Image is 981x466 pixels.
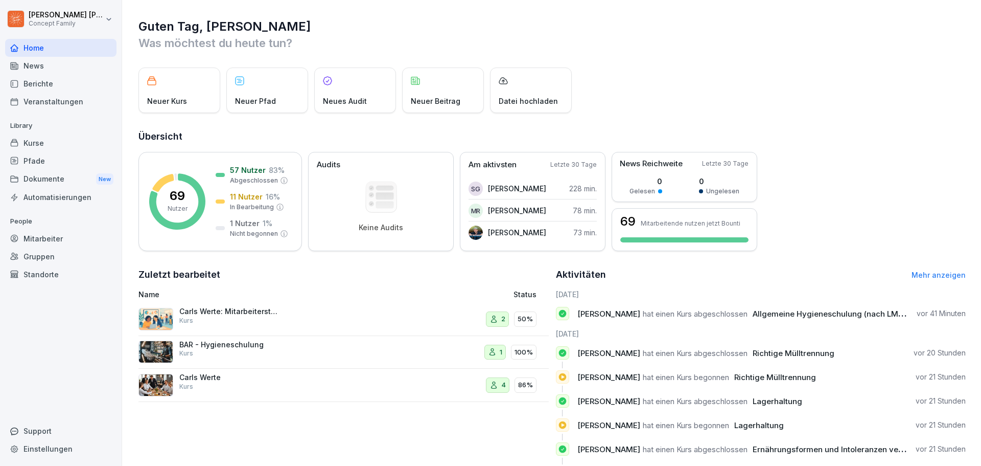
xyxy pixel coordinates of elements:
[147,96,187,106] p: Neuer Kurs
[179,382,193,391] p: Kurs
[138,289,395,300] p: Name
[230,229,278,238] p: Nicht begonnen
[5,152,116,170] a: Pfade
[753,445,926,454] span: Ernährungsformen und Intoleranzen verstehen
[569,183,597,194] p: 228 min.
[469,226,483,240] img: ncq2gcfhcdm80001txpmse1c.png
[5,170,116,189] a: DokumenteNew
[912,271,966,279] a: Mehr anzeigen
[5,93,116,110] a: Veranstaltungen
[5,75,116,93] a: Berichte
[556,289,966,300] h6: [DATE]
[550,160,597,169] p: Letzte 30 Tage
[138,35,966,51] p: Was möchtest du heute tun?
[916,420,966,430] p: vor 21 Stunden
[317,159,340,171] p: Audits
[643,309,748,319] span: hat einen Kurs abgeschlossen
[916,444,966,454] p: vor 21 Stunden
[515,347,533,358] p: 100%
[620,158,683,170] p: News Reichweite
[5,170,116,189] div: Dokumente
[643,348,748,358] span: hat einen Kurs abgeschlossen
[573,227,597,238] p: 73 min.
[753,396,802,406] span: Lagerhaltung
[629,187,655,196] p: Gelesen
[5,39,116,57] a: Home
[469,182,483,196] div: SG
[96,173,113,185] div: New
[5,57,116,75] a: News
[5,422,116,440] div: Support
[469,204,483,218] div: MR
[501,380,506,390] p: 4
[577,372,640,382] span: [PERSON_NAME]
[179,373,282,382] p: Carls Werte
[179,316,193,325] p: Kurs
[5,213,116,230] p: People
[230,165,266,175] p: 57 Nutzer
[323,96,367,106] p: Neues Audit
[577,445,640,454] span: [PERSON_NAME]
[138,18,966,35] h1: Guten Tag, [PERSON_NAME]
[577,309,640,319] span: [PERSON_NAME]
[702,159,749,168] p: Letzte 30 Tage
[500,347,502,358] p: 1
[269,165,285,175] p: 83 %
[488,205,546,216] p: [PERSON_NAME]
[138,369,549,402] a: Carls WerteKurs486%
[5,248,116,265] a: Gruppen
[230,176,278,185] p: Abgeschlossen
[5,440,116,458] div: Einstellungen
[5,265,116,283] a: Standorte
[753,348,834,358] span: Richtige Mülltrennung
[501,314,505,324] p: 2
[5,134,116,152] a: Kurse
[179,349,193,358] p: Kurs
[620,215,636,228] h3: 69
[5,230,116,248] a: Mitarbeiter
[518,380,533,390] p: 86%
[916,372,966,382] p: vor 21 Stunden
[643,372,729,382] span: hat einen Kurs begonnen
[643,396,748,406] span: hat einen Kurs abgeschlossen
[138,374,173,396] img: rbaairrqqhupghp12x7oyakn.png
[629,176,662,187] p: 0
[230,218,260,229] p: 1 Nutzer
[138,308,173,330] img: crzzj3aw757s79duwivw1i9c.png
[573,205,597,216] p: 78 min.
[29,11,103,19] p: [PERSON_NAME] [PERSON_NAME]
[706,187,739,196] p: Ungelesen
[556,328,966,339] h6: [DATE]
[138,341,173,363] img: esgmg7jv8he64vtugq85wdm8.png
[170,190,185,202] p: 69
[138,303,549,336] a: Carls Werte: Mitarbeiterstandards und ServicequalitätKurs250%
[734,420,784,430] span: Lagerhaltung
[556,268,606,282] h2: Aktivitäten
[5,188,116,206] a: Automatisierungen
[138,336,549,369] a: BAR - HygieneschulungKurs1100%
[914,348,966,358] p: vor 20 Stunden
[138,268,549,282] h2: Zuletzt bearbeitet
[488,183,546,194] p: [PERSON_NAME]
[230,191,263,202] p: 11 Nutzer
[168,204,188,213] p: Nutzer
[577,420,640,430] span: [PERSON_NAME]
[488,227,546,238] p: [PERSON_NAME]
[235,96,276,106] p: Neuer Pfad
[263,218,272,229] p: 1 %
[577,396,640,406] span: [PERSON_NAME]
[916,396,966,406] p: vor 21 Stunden
[643,445,748,454] span: hat einen Kurs abgeschlossen
[643,420,729,430] span: hat einen Kurs begonnen
[753,309,924,319] span: Allgemeine Hygieneschulung (nach LMHV §4)
[734,372,816,382] span: Richtige Mülltrennung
